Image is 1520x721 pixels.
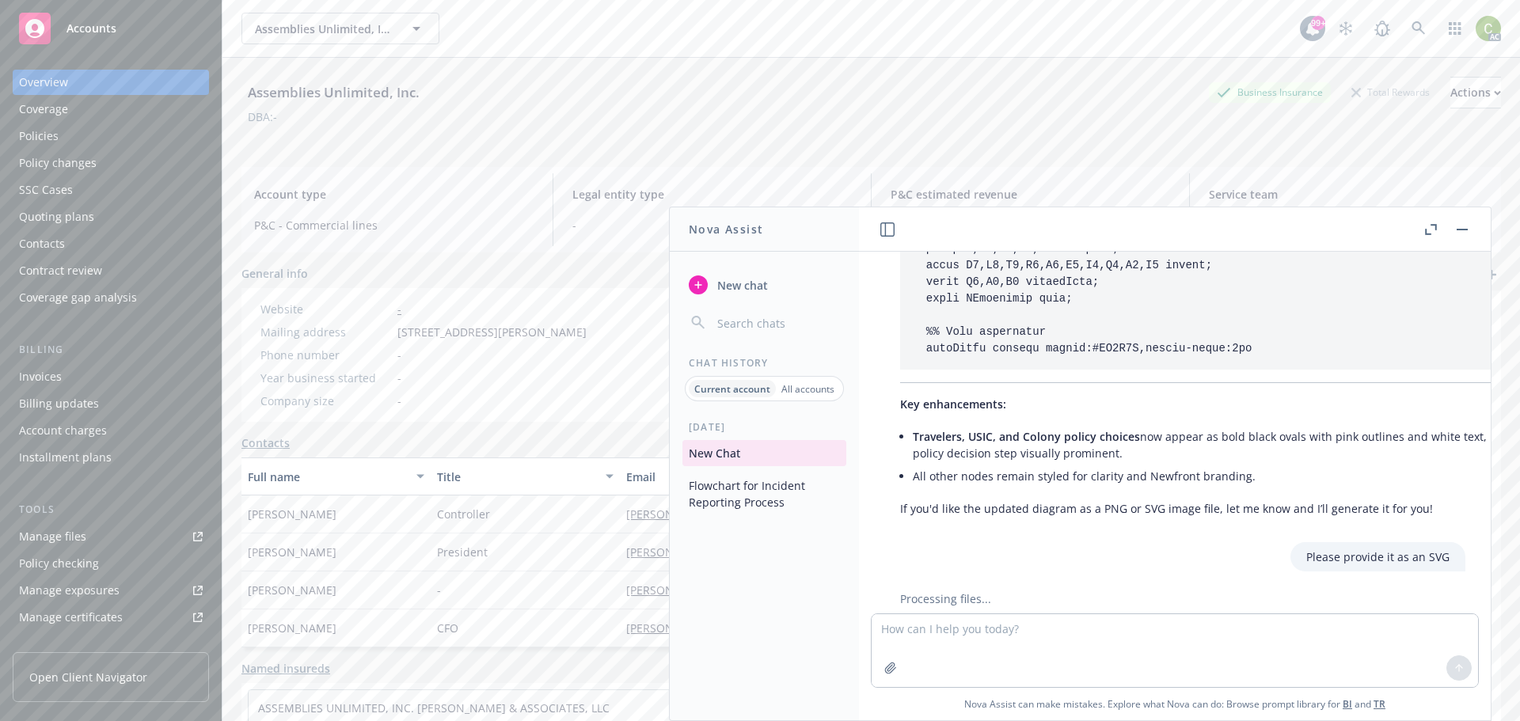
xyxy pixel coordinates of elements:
a: Coverage gap analysis [13,285,209,310]
div: Full name [248,469,407,485]
a: Switch app [1439,13,1471,44]
a: Report a Bug [1366,13,1398,44]
a: TR [1374,697,1385,711]
span: New chat [714,277,768,294]
p: Please provide it as an SVG [1306,548,1450,565]
a: Manage files [13,524,209,549]
div: Policy checking [19,551,99,576]
div: Installment plans [19,445,112,470]
div: Company size [260,393,391,409]
a: BI [1343,697,1352,711]
span: - [397,370,401,386]
div: Mailing address [260,324,391,340]
div: Manage files [19,524,86,549]
a: Named insureds [241,660,330,677]
div: Account charges [19,418,107,443]
div: Billing updates [19,391,99,416]
span: [PERSON_NAME] [248,620,336,636]
span: Nova Assist can make mistakes. Explore what Nova can do: Browse prompt library for and [865,688,1484,720]
div: Business Insurance [1209,82,1331,102]
div: [DATE] [670,420,859,434]
div: Total Rewards [1343,82,1438,102]
a: SSC Cases [13,177,209,203]
div: 99+ [1311,16,1325,30]
a: Contract review [13,258,209,283]
a: - [397,302,401,317]
span: Controller [437,506,490,522]
a: Manage certificates [13,605,209,630]
span: Travelers, USIC, and Colony policy choices [913,429,1140,444]
button: New Chat [682,440,846,466]
a: ASSEMBLIES UNLIMITED, INC. [PERSON_NAME] & ASSOCIATES, LLC [258,700,610,715]
span: Key enhancements: [900,397,1006,412]
div: Invoices [19,364,62,389]
button: Actions [1450,77,1501,108]
a: Contacts [13,231,209,256]
span: - [437,582,441,598]
img: photo [1476,16,1501,41]
p: All accounts [781,382,834,396]
a: Manage claims [13,632,209,657]
span: - [397,347,401,363]
div: Billing [13,342,209,358]
div: Coverage [19,97,68,122]
button: New chat [682,271,846,299]
span: Accounts [66,22,116,35]
div: Processing files... [884,590,1465,607]
a: Quoting plans [13,204,209,230]
div: Contacts [19,231,65,256]
div: Website [260,301,391,317]
a: Manage exposures [13,578,209,603]
span: P&C estimated revenue [891,186,1170,203]
button: Assemblies Unlimited, Inc. [241,13,439,44]
a: Invoices [13,364,209,389]
div: Year business started [260,370,391,386]
span: P&C - Commercial lines [254,217,534,233]
a: Billing updates [13,391,209,416]
span: Open Client Navigator [29,669,147,685]
div: Chat History [670,356,859,370]
div: Overview [19,70,68,95]
input: Search chats [714,312,840,334]
span: [STREET_ADDRESS][PERSON_NAME] [397,324,587,340]
a: add [1482,265,1501,284]
div: Actions [1450,78,1501,108]
a: Policies [13,123,209,149]
a: Installment plans [13,445,209,470]
div: Contract review [19,258,102,283]
a: Account charges [13,418,209,443]
div: Assemblies Unlimited, Inc. [241,82,426,103]
a: Search [1403,13,1434,44]
a: Accounts [13,6,209,51]
button: Flowchart for Incident Reporting Process [682,472,846,515]
div: Email [626,469,911,485]
a: Policy checking [13,551,209,576]
div: Manage certificates [19,605,123,630]
div: Manage exposures [19,578,120,603]
span: [PERSON_NAME] [248,582,336,598]
button: Title [431,457,620,495]
a: [PERSON_NAME][EMAIL_ADDRESS][DOMAIN_NAME] [626,507,913,522]
div: Title [437,469,596,485]
a: Contacts [241,434,290,451]
span: President [437,544,488,560]
button: Full name [241,457,431,495]
div: Quoting plans [19,204,94,230]
a: Stop snowing [1330,13,1362,44]
div: Policies [19,123,59,149]
a: Coverage [13,97,209,122]
div: SSC Cases [19,177,73,203]
span: - [572,217,852,233]
span: General info [241,265,308,282]
div: DBA: - [248,108,277,125]
div: Tools [13,502,209,518]
span: Legal entity type [572,186,852,203]
span: Account type [254,186,534,203]
span: Service team [1209,186,1488,203]
a: [PERSON_NAME][EMAIL_ADDRESS][DOMAIN_NAME] [626,620,913,636]
div: Manage claims [19,632,99,657]
div: Policy changes [19,150,97,176]
a: Overview [13,70,209,95]
div: Coverage gap analysis [19,285,137,310]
